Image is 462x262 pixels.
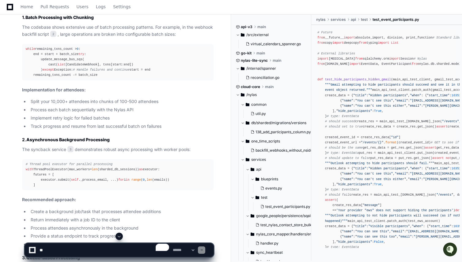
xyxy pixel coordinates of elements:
[251,174,316,184] button: blueprints
[256,232,316,237] span: nylas_core_mapper/handlers/emails
[342,177,353,181] span: "name"
[327,151,359,155] span: # type: EventData
[43,64,74,69] a: Powered byPylon
[241,100,312,109] button: common
[433,156,444,160] span: assert
[22,24,214,38] p: The codebase shows extensive use of batch processing patterns. For example, in the webhook backfi...
[395,172,408,175] span: "email"
[256,51,265,56] span: main
[325,161,434,165] span: """Outlook attempting to hide participants should fail."""
[143,178,145,182] span: 0
[29,115,214,122] li: Implement retry logic for failed batches
[29,225,214,232] li: Process attendees asynchronously in the background
[38,243,172,257] textarea: To enrich screen reader interactions, please activate Accessibility in Grammarly extension settings
[22,137,214,143] h2: 2.
[350,62,361,66] span: import
[429,224,452,228] span: "start_time"
[256,167,261,172] span: api
[410,94,421,97] span: "when"
[246,229,316,239] button: nylas_core_mapper/handlers/emails
[331,17,346,22] span: services
[265,204,310,209] span: test_event_participants.py
[29,216,214,223] li: Return immediately with a job ID to the client
[26,137,110,142] strong: Asynchronous Background Processing
[317,52,355,55] span: # External libraries
[236,30,307,40] button: /src/external
[139,168,143,171] span: as
[425,146,436,149] span: assert
[342,230,353,233] span: "name"
[67,146,74,152] span: 3
[336,183,372,186] span: "hide_participants"
[325,156,370,160] span: # should update to false
[29,106,214,113] li: Process each batch sequentially with the Nylas API
[22,146,214,153] p: The syncback service demonstrates robust async processing with worker pools:
[29,208,214,215] li: Create a background job/task that processes attendee additions
[385,141,397,144] span: format
[256,213,316,218] span: google_people/persistence/sqalchemy_stores/nylas_contact/tests
[29,98,214,105] li: Split your 10,000+ attendees into chunks of 100-500 attendees
[241,118,312,128] button: db/sharded/migrations/versions
[317,62,325,66] span: from
[261,177,278,182] span: blueprints
[77,47,78,51] span: 0
[236,64,307,73] button: /internal/spanner
[265,186,282,191] span: events.py
[342,99,353,102] span: "name"
[71,178,79,182] span: self
[79,52,84,56] span: try
[248,109,308,118] button: util.py
[251,212,254,220] svg: Directory
[241,136,312,146] button: one_time_scripts
[359,41,367,45] span: from
[355,177,406,181] span: "You can't see this either"
[253,221,317,229] button: test_nylas_contact_store_bulk.py
[251,157,266,162] span: services
[43,68,54,72] span: except
[378,41,389,45] span: import
[241,65,244,72] svg: Directory
[246,156,249,163] svg: Directory
[353,94,366,97] span: "title"
[236,90,307,100] button: /nylas
[246,119,249,127] svg: Directory
[21,52,89,57] div: We're offline, but we'll be back soon!
[374,109,382,113] span: True
[26,46,210,78] div: remaining_txns_count > : end = start + batch_size : update_message_bus_sqs( cast( [CandidateWebho...
[353,224,366,228] span: "title"
[21,46,100,52] div: Start new chat
[355,57,363,61] span: from
[325,146,363,149] span: # should be the same
[126,178,130,182] span: in
[355,104,406,108] span: "You can't see this either"
[395,99,408,102] span: "email"
[361,17,368,22] span: test
[251,75,279,80] span: reconciliation.go
[241,91,244,98] svg: Directory
[96,5,106,9] span: Logs
[446,156,451,160] span: not
[6,6,18,18] img: PlayerZero
[408,104,421,108] span: "email"
[368,167,408,170] span: "Hidden participants"
[50,31,56,37] span: 2
[351,17,356,22] span: api
[436,125,448,128] span: assert
[427,94,449,97] span: "start_time"
[332,41,344,45] span: import
[251,139,280,144] span: one_time_scripts
[241,58,268,63] span: nylas-lite-sync
[342,172,353,175] span: "name"
[6,24,112,34] div: Welcome
[436,193,453,197] span: "/events"
[368,224,410,228] span: "Visible participants"
[241,31,244,39] svg: Directory
[317,41,325,45] span: from
[246,211,316,221] button: google_people/persistence/sqalchemy_stores/nylas_contact/tests
[353,167,366,170] span: "title"
[455,208,461,212] span: def
[29,123,214,130] li: Track progress and resume from last successful batch on failures
[146,178,152,182] span: len
[442,120,459,123] span: "/events"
